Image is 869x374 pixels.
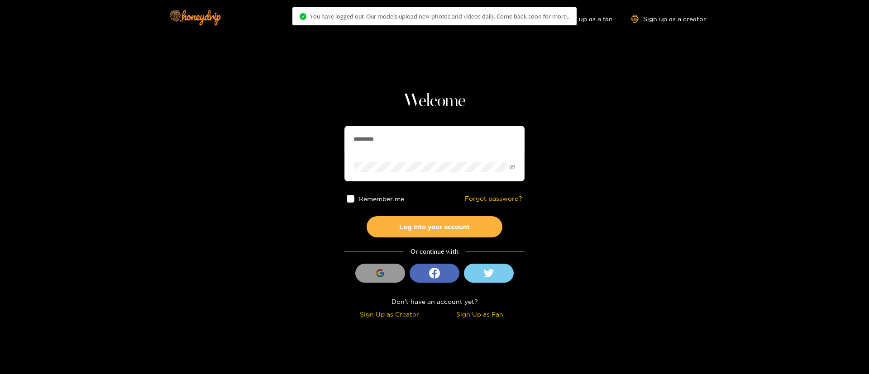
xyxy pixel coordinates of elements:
div: Sign Up as Creator [347,309,432,319]
a: Sign up as a fan [551,15,613,23]
span: Remember me [359,195,404,202]
span: eye-invisible [509,164,515,170]
a: Sign up as a creator [631,15,706,23]
div: Sign Up as Fan [437,309,522,319]
a: Forgot password? [465,195,522,203]
div: Don't have an account yet? [344,296,525,307]
div: Or continue with [344,246,525,257]
span: You have logged out. Our models upload new photos and videos daily. Come back soon for more.. [310,13,569,20]
span: check-circle [300,13,306,20]
h1: Welcome [344,90,525,112]
button: Log into your account [367,216,502,237]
